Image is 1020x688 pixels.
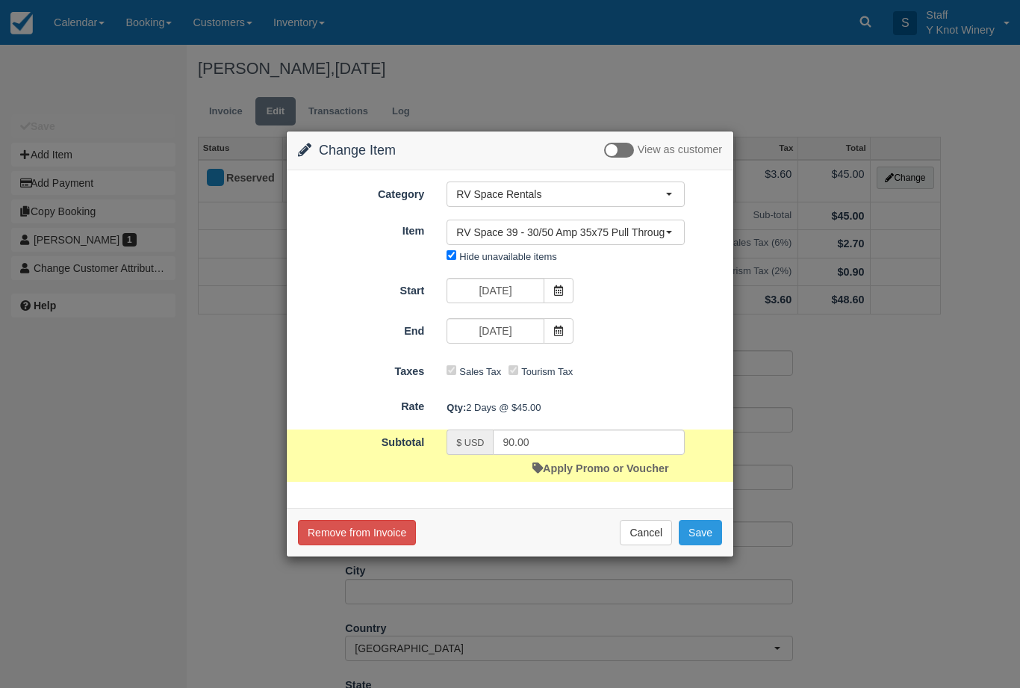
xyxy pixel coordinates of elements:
[298,520,416,545] button: Remove from Invoice
[447,182,685,207] button: RV Space Rentals
[620,520,672,545] button: Cancel
[456,187,665,202] span: RV Space Rentals
[638,144,722,156] span: View as customer
[456,225,665,240] span: RV Space 39 - 30/50 Amp 35x75 Pull Through
[287,318,435,339] label: End
[287,359,435,379] label: Taxes
[435,395,733,420] div: 2 Days @ $45.00
[287,394,435,415] label: Rate
[287,182,435,202] label: Category
[287,218,435,239] label: Item
[459,251,556,262] label: Hide unavailable items
[319,143,396,158] span: Change Item
[287,430,435,450] label: Subtotal
[456,438,484,448] small: $ USD
[679,520,722,545] button: Save
[459,366,501,377] label: Sales Tax
[287,278,435,299] label: Start
[521,366,573,377] label: Tourism Tax
[447,402,466,413] strong: Qty
[447,220,685,245] button: RV Space 39 - 30/50 Amp 35x75 Pull Through
[532,462,668,474] a: Apply Promo or Voucher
